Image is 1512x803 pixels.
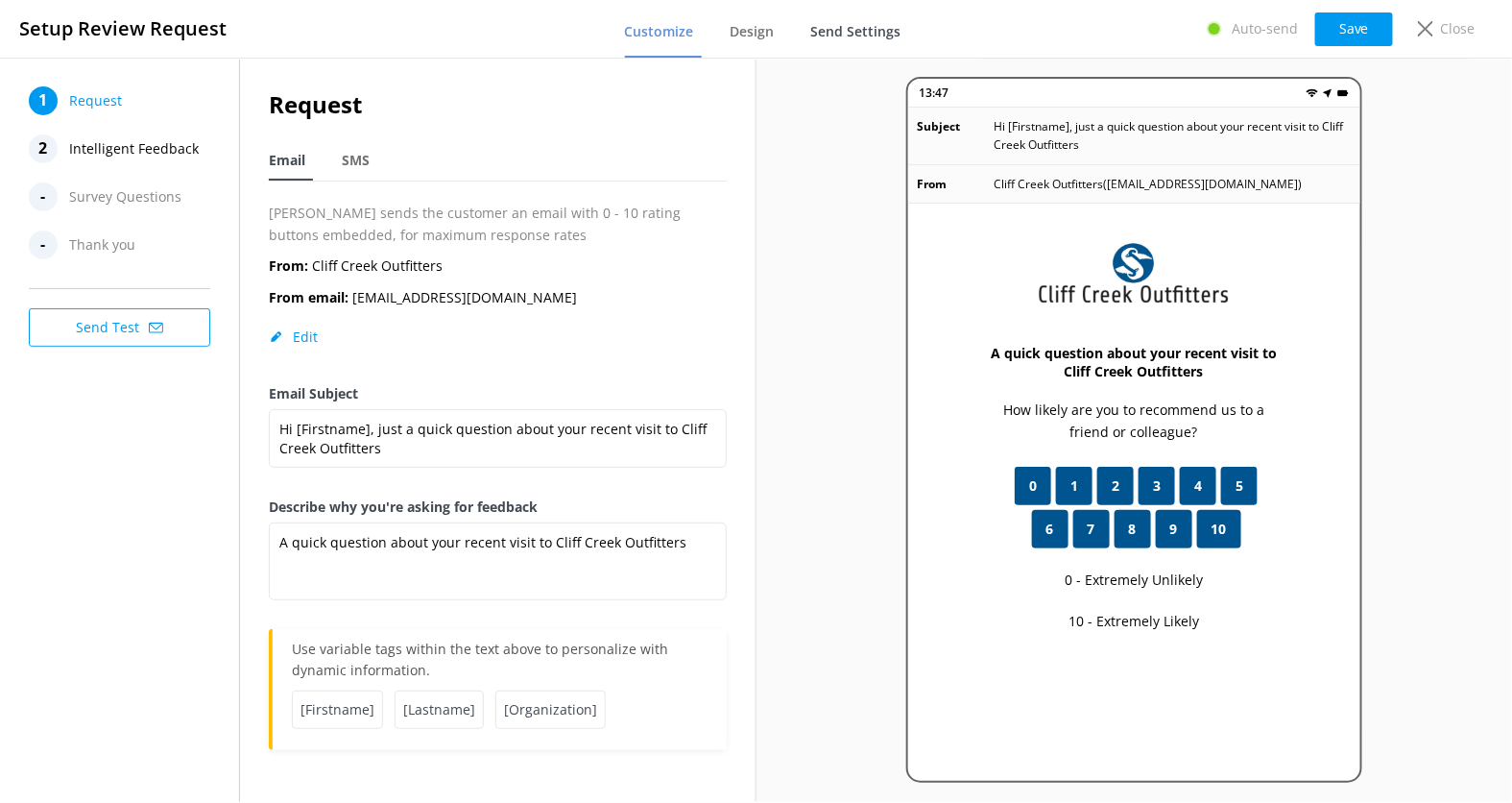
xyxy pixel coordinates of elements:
[269,383,727,404] label: Email Subject
[395,691,484,729] span: [Lastname]
[1038,242,1230,306] img: 832-1756949769.png
[1232,18,1298,39] p: Auto-send
[69,231,135,259] span: Thank you
[1194,475,1202,497] span: 4
[995,117,1351,154] p: Hi [Firstname], just a quick question about your recent visit to Cliff Creek Outfitters
[1065,570,1203,591] p: 0 - Extremely Unlikely
[1236,475,1243,497] span: 5
[269,203,727,246] p: [PERSON_NAME] sends the customer an email with 0 - 10 rating buttons embedded, for maximum respon...
[19,13,227,44] h3: Setup Review Request
[985,344,1284,380] h3: A quick question about your recent visit to Cliff Creek Outfitters
[29,308,210,347] button: Send Test
[920,84,949,102] p: 13:47
[29,182,58,211] div: -
[811,22,901,41] span: Send Settings
[342,151,370,170] span: SMS
[269,151,305,170] span: Email
[269,256,308,275] b: From:
[69,182,181,211] span: Survey Questions
[1068,611,1199,632] p: 10 - Extremely Likely
[918,117,995,154] p: Subject
[625,22,694,41] span: Customize
[1307,87,1318,99] img: wifi.png
[1070,475,1078,497] span: 1
[1029,475,1037,497] span: 0
[69,86,122,115] span: Request
[292,691,383,729] span: [Firstname]
[731,22,775,41] span: Design
[1153,475,1161,497] span: 3
[269,409,727,468] textarea: Hi [Firstname], just a quick question about your recent visit to Cliff Creek Outfitters
[1315,12,1393,46] button: Save
[269,255,443,277] p: Cliff Creek Outfitters
[918,175,995,193] p: From
[1112,475,1119,497] span: 2
[29,134,58,163] div: 2
[1212,519,1227,540] span: 10
[1088,519,1095,540] span: 7
[269,497,727,518] label: Describe why you're asking for feedback
[495,691,606,729] span: [Organization]
[269,86,727,123] h2: Request
[1170,519,1178,540] span: 9
[269,523,727,600] textarea: A quick question about your recent visit to Cliff Creek Outfitters
[29,86,58,115] div: 1
[985,400,1284,443] p: How likely are you to recommend us to a friend or colleague?
[29,231,58,259] div: -
[269,288,348,306] b: From email:
[69,134,199,163] span: Intelligent Feedback
[269,287,577,308] p: [EMAIL_ADDRESS][DOMAIN_NAME]
[1046,519,1054,540] span: 6
[1322,87,1333,99] img: near-me.png
[1441,18,1476,39] p: Close
[1129,519,1137,540] span: 8
[1337,87,1349,99] img: battery.png
[292,639,708,691] p: Use variable tags within the text above to personalize with dynamic information.
[995,175,1303,193] p: Cliff Creek Outfitters ( [EMAIL_ADDRESS][DOMAIN_NAME] )
[269,328,318,347] button: Edit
